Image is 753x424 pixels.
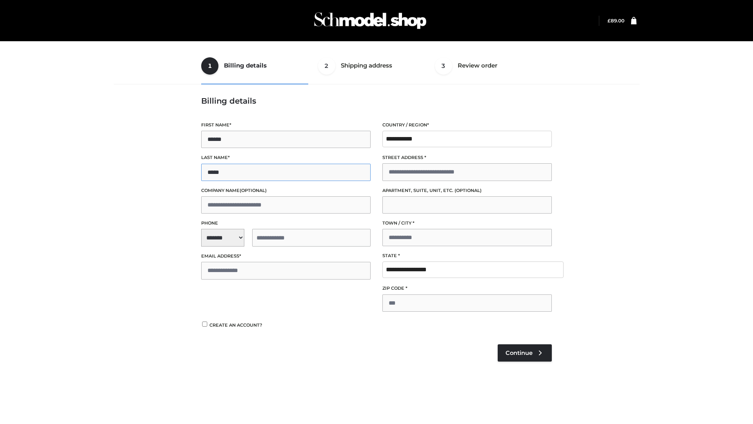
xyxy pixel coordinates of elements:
label: Email address [201,252,371,260]
label: Country / Region [382,121,552,129]
a: £89.00 [607,18,624,24]
label: Last name [201,154,371,161]
span: £ [607,18,611,24]
span: Create an account? [209,322,262,328]
a: Continue [498,344,552,362]
span: Continue [506,349,533,356]
input: Create an account? [201,322,208,327]
label: First name [201,121,371,129]
label: State [382,252,552,260]
h3: Billing details [201,96,552,106]
label: Phone [201,219,371,227]
bdi: 89.00 [607,18,624,24]
label: Company name [201,187,371,194]
label: ZIP Code [382,285,552,292]
label: Apartment, suite, unit, etc. [382,187,552,194]
span: (optional) [455,188,482,193]
label: Town / City [382,219,552,227]
label: Street address [382,154,552,161]
span: (optional) [240,188,267,193]
img: Schmodel Admin 964 [311,5,429,36]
